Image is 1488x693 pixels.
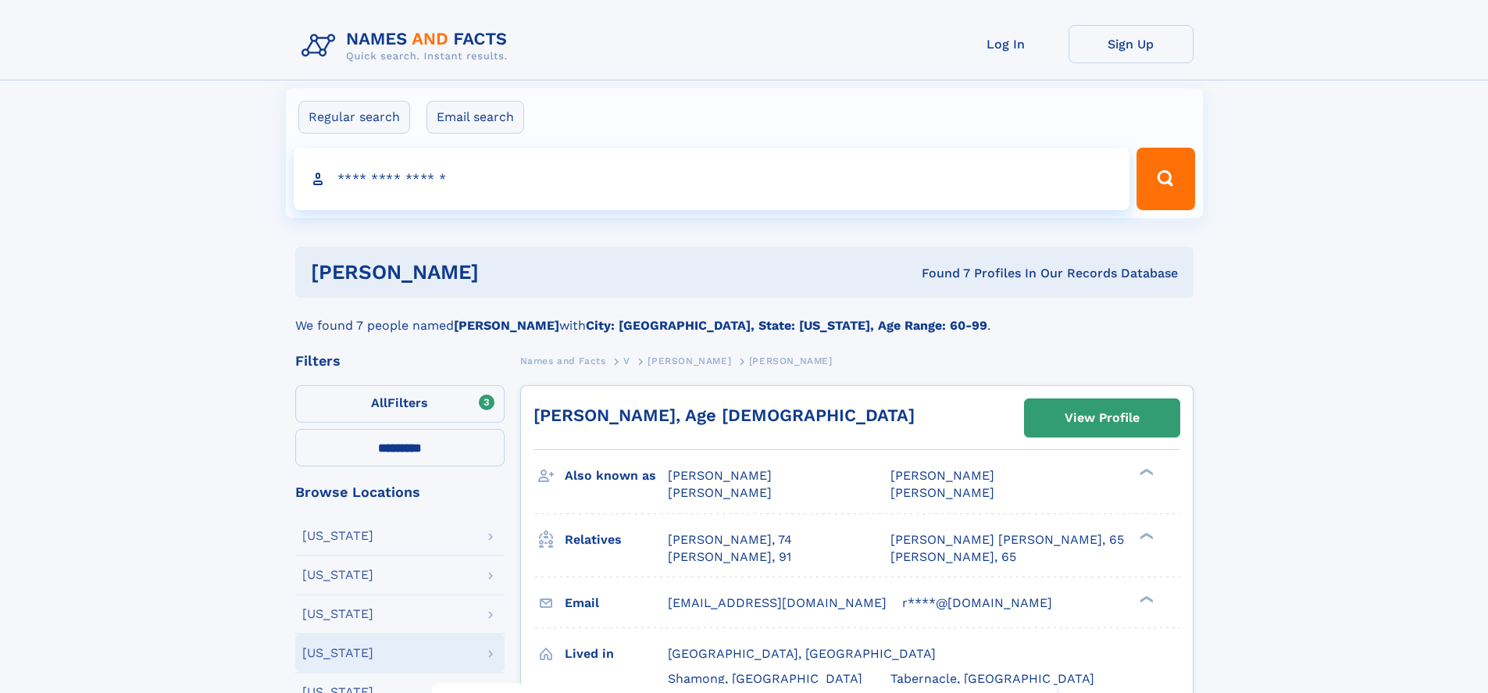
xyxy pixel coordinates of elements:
a: [PERSON_NAME], 65 [890,548,1016,566]
a: [PERSON_NAME], Age [DEMOGRAPHIC_DATA] [533,405,915,425]
b: City: [GEOGRAPHIC_DATA], State: [US_STATE], Age Range: 60-99 [586,318,987,333]
div: ❯ [1136,530,1154,541]
div: ❯ [1136,594,1154,604]
label: Email search [426,101,524,134]
h1: [PERSON_NAME] [311,263,701,282]
span: [PERSON_NAME] [668,485,772,500]
span: [PERSON_NAME] [668,468,772,483]
span: Shamong, [GEOGRAPHIC_DATA] [668,671,862,686]
span: [PERSON_NAME] [648,355,731,366]
a: View Profile [1025,399,1179,437]
div: Browse Locations [295,485,505,499]
span: [PERSON_NAME] [890,468,994,483]
span: Tabernacle, [GEOGRAPHIC_DATA] [890,671,1094,686]
a: [PERSON_NAME], 74 [668,531,792,548]
img: Logo Names and Facts [295,25,520,67]
h3: Email [565,590,668,616]
span: [PERSON_NAME] [749,355,833,366]
label: Filters [295,385,505,423]
div: View Profile [1065,400,1140,436]
a: Sign Up [1069,25,1194,63]
div: [US_STATE] [302,530,373,542]
div: ❯ [1136,467,1154,477]
div: [US_STATE] [302,647,373,659]
a: [PERSON_NAME], 91 [668,548,791,566]
a: [PERSON_NAME] [PERSON_NAME], 65 [890,531,1124,548]
b: [PERSON_NAME] [454,318,559,333]
h3: Relatives [565,527,668,553]
a: Names and Facts [520,351,606,370]
span: V [623,355,630,366]
div: Found 7 Profiles In Our Records Database [700,265,1178,282]
h3: Lived in [565,641,668,667]
span: All [371,395,387,410]
div: Filters [295,354,505,368]
div: [US_STATE] [302,569,373,581]
label: Regular search [298,101,410,134]
a: [PERSON_NAME] [648,351,731,370]
div: We found 7 people named with . [295,298,1194,335]
h3: Also known as [565,463,668,489]
a: Log In [944,25,1069,63]
span: [PERSON_NAME] [890,485,994,500]
a: V [623,351,630,370]
input: search input [294,148,1130,210]
button: Search Button [1137,148,1194,210]
span: [EMAIL_ADDRESS][DOMAIN_NAME] [668,595,887,610]
div: [US_STATE] [302,608,373,620]
span: [GEOGRAPHIC_DATA], [GEOGRAPHIC_DATA] [668,646,936,661]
